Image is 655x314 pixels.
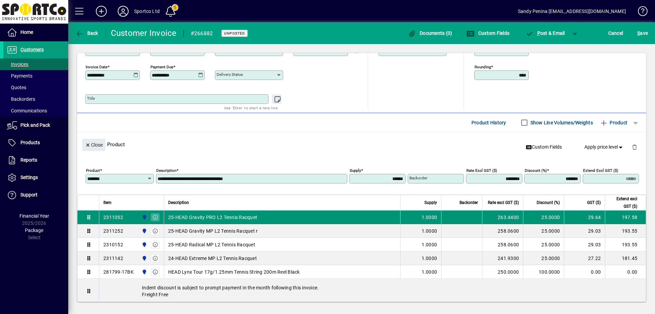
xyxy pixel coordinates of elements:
span: GST ($) [587,199,601,206]
a: Pick and Pack [3,117,68,134]
app-page-header-button: Close [81,141,107,148]
td: 25.0000 [523,238,564,251]
td: 29.64 [564,210,605,224]
div: 281799-17BK [103,269,134,275]
td: 193.55 [605,238,646,251]
td: 100.0000 [523,265,564,279]
div: 2311252 [103,228,123,234]
div: 250.0000 [486,269,519,275]
span: Apply price level [584,144,624,151]
div: 263.4400 [486,214,519,221]
span: Custom Fields [526,144,562,151]
mat-label: Title [87,96,95,101]
app-page-header-button: Back [68,27,106,39]
span: Close [85,139,103,151]
span: Quotes [7,85,26,90]
span: Item [103,199,112,206]
div: Indent discount is subject to prompt payment in the month following this invoice. Freight Free [99,279,646,303]
a: Quotes [3,82,68,93]
mat-label: Rounding [475,65,491,69]
span: Extend excl GST ($) [609,195,637,210]
span: Sportco Ltd Warehouse [140,214,148,221]
mat-label: Backorder [409,176,427,180]
mat-label: Rate excl GST ($) [466,168,497,173]
span: 1.0000 [422,228,437,234]
a: Communications [3,105,68,117]
span: Sportco Ltd Warehouse [140,268,148,276]
a: Backorders [3,93,68,105]
td: 0.00 [564,265,605,279]
span: Rate excl GST ($) [488,199,519,206]
td: 25.0000 [523,251,564,265]
button: Custom Fields [523,141,565,153]
span: Sportco Ltd Warehouse [140,227,148,235]
div: 2310152 [103,241,123,248]
span: ave [637,28,648,39]
span: Reports [20,157,37,163]
button: Custom Fields [465,27,511,39]
span: Package [25,228,43,233]
div: Product [77,132,646,157]
label: Show Line Volumes/Weights [529,119,593,126]
td: 25.0000 [523,224,564,238]
span: Documents (0) [408,30,452,36]
td: 0.00 [605,265,646,279]
button: Delete [626,139,643,155]
span: Cancel [608,28,623,39]
span: Products [20,140,40,145]
span: P [537,30,540,36]
div: 2311142 [103,255,123,262]
span: Backorders [7,96,35,102]
span: 1.0000 [422,241,437,248]
button: Documents (0) [406,27,454,39]
span: Pick and Pack [20,122,50,128]
a: Home [3,24,68,41]
a: Payments [3,70,68,82]
span: Communications [7,108,47,113]
a: Settings [3,169,68,186]
span: Discount (%) [537,199,560,206]
a: Products [3,134,68,151]
span: ost & Email [525,30,565,36]
app-page-header-button: Delete [626,144,643,150]
span: Financial Year [19,213,49,219]
mat-label: Discount (%) [525,168,547,173]
span: Backorder [460,199,478,206]
td: 29.03 [564,238,605,251]
td: 29.03 [564,224,605,238]
td: 181.45 [605,251,646,265]
div: #266882 [191,28,213,39]
span: 24-HEAD Extreme MP L2 Tennis Racquet [168,255,257,262]
span: 25-HEAD Gravity MP L2 Tennis Racquet r [168,228,258,234]
mat-label: Description [156,168,176,173]
button: Product History [469,117,509,129]
span: Settings [20,175,38,180]
span: Description [168,199,189,206]
button: Cancel [607,27,625,39]
span: Unposted [224,31,245,36]
span: 25-HEAD Radical MP L2 Tennis Racquet [168,241,255,248]
span: HEAD Lynx Tour 17g/1.25mm Tennis String 200m Reel Black [168,269,300,275]
span: S [637,30,640,36]
span: Supply [424,199,437,206]
span: 25-HEAD Gravity PRO L2 Tennis Racquet [168,214,257,221]
mat-label: Supply [350,168,361,173]
span: 1.0000 [422,269,437,275]
mat-label: Delivery status [217,72,243,77]
mat-label: Product [86,168,100,173]
button: Product [596,117,631,129]
span: Payments [7,73,32,79]
a: Knowledge Base [633,1,646,24]
button: Back [74,27,100,39]
button: Add [90,5,112,17]
span: Sportco Ltd Warehouse [140,255,148,262]
span: Product History [471,117,506,128]
td: 197.58 [605,210,646,224]
span: 1.0000 [422,255,437,262]
td: 27.22 [564,251,605,265]
button: Profile [112,5,134,17]
span: 1.0000 [422,214,437,221]
a: Invoices [3,58,68,70]
span: Back [75,30,98,36]
button: Save [636,27,650,39]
